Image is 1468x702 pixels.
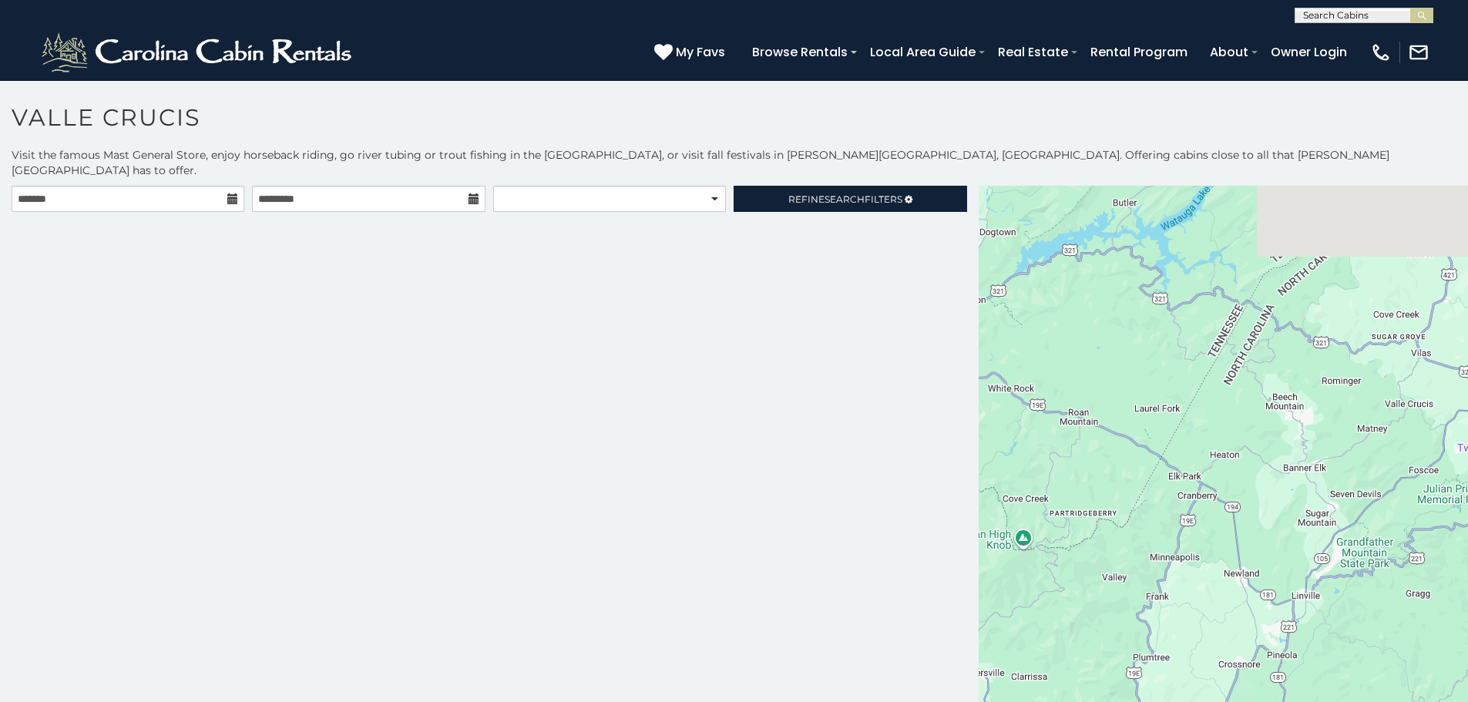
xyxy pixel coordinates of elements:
img: White-1-2.png [39,29,358,76]
a: Browse Rentals [744,39,855,65]
a: Rental Program [1083,39,1195,65]
span: Search [825,193,865,205]
span: Refine Filters [788,193,902,205]
span: My Favs [676,42,725,62]
a: Owner Login [1263,39,1355,65]
img: phone-regular-white.png [1370,42,1392,63]
a: Local Area Guide [862,39,983,65]
img: mail-regular-white.png [1408,42,1429,63]
a: My Favs [654,42,729,62]
a: About [1202,39,1256,65]
a: RefineSearchFilters [734,186,966,212]
a: Real Estate [990,39,1076,65]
